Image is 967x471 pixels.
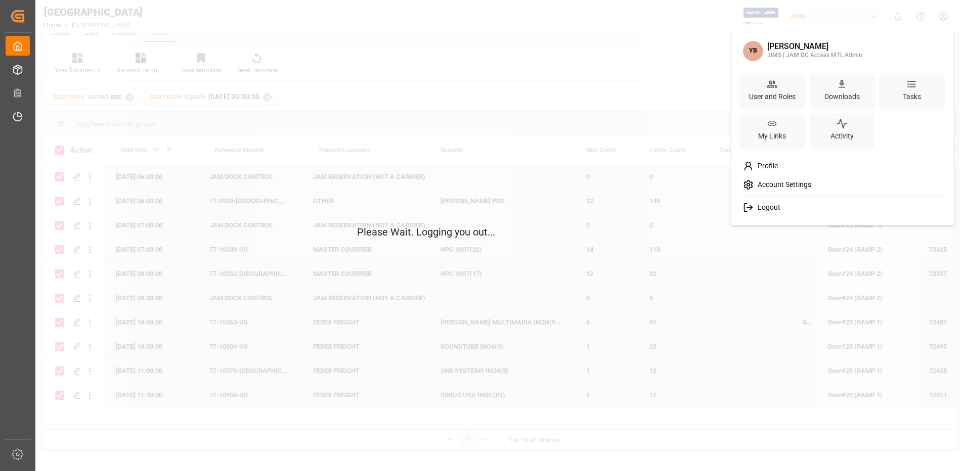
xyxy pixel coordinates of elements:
[357,224,610,240] p: Please Wait. Logging you out...
[747,89,798,104] div: User and Roles
[767,42,862,51] div: [PERSON_NAME]
[822,89,862,104] div: Downloads
[754,162,778,171] span: Profile
[901,89,923,104] div: Tasks
[754,180,811,190] span: Account Settings
[828,129,856,144] div: Activity
[754,203,780,212] span: Logout
[767,51,862,60] div: JIMS | JAM DC Access MTL Admin
[743,41,763,61] span: YB
[756,129,788,144] div: My Links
